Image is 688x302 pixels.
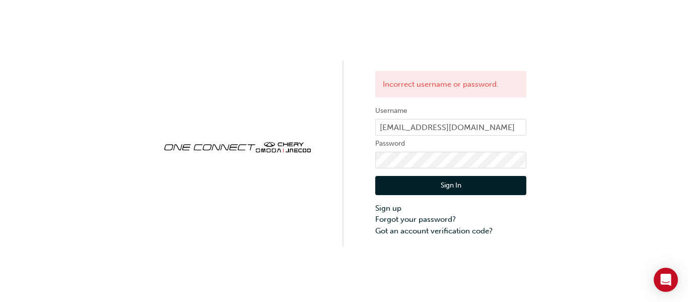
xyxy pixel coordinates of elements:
button: Sign In [375,176,526,195]
label: Username [375,105,526,117]
img: oneconnect [162,133,313,159]
a: Sign up [375,203,526,214]
a: Forgot your password? [375,214,526,225]
a: Got an account verification code? [375,225,526,237]
div: Open Intercom Messenger [654,268,678,292]
label: Password [375,138,526,150]
div: Incorrect username or password. [375,71,526,98]
input: Username [375,119,526,136]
